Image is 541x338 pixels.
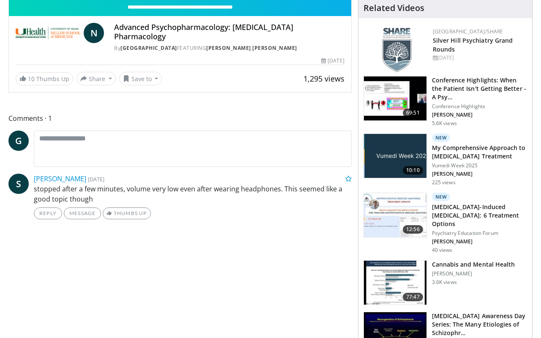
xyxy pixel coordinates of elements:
[432,171,527,177] p: [PERSON_NAME]
[432,120,457,127] p: 5.6K views
[432,144,527,161] h3: My Comprehensive Approach to [MEDICAL_DATA] Treatment
[16,72,73,85] a: 10 Thumbs Up
[114,23,344,41] h4: Advanced Psychopharmacology: [MEDICAL_DATA] Pharmacology
[77,72,116,85] button: Share
[28,75,35,83] span: 10
[103,207,150,219] a: Thumbs Up
[8,113,352,124] span: Comments 1
[432,162,527,169] p: Vumedi Week 2025
[363,193,527,253] a: 12:56 New [MEDICAL_DATA]-Induced [MEDICAL_DATA]: 6 Treatment Options Psychiatry Education Forum [...
[432,134,451,142] p: New
[403,293,423,301] span: 77:47
[120,44,177,52] a: [GEOGRAPHIC_DATA]
[403,166,423,174] span: 10:10
[88,175,104,183] small: [DATE]
[433,28,503,35] a: [GEOGRAPHIC_DATA]/SHARE
[8,174,29,194] a: S
[206,44,251,52] a: [PERSON_NAME]
[363,76,527,127] a: 69:51 Conference Highlights: When the Patient Isn't Getting Better - A Psy… Conference Highlights...
[34,207,62,219] a: Reply
[363,260,527,305] a: 77:47 Cannabis and Mental Health [PERSON_NAME] 3.6K views
[432,112,527,118] p: [PERSON_NAME]
[364,76,426,120] img: 4362ec9e-0993-4580-bfd4-8e18d57e1d49.150x105_q85_crop-smart_upscale.jpg
[64,207,101,219] a: Message
[432,312,527,337] h3: [MEDICAL_DATA] Awareness Day Series: The Many Etiologies of Schizophr…
[8,131,29,151] a: G
[432,279,457,286] p: 3.6K views
[363,134,527,186] a: 10:10 New My Comprehensive Approach to [MEDICAL_DATA] Treatment Vumedi Week 2025 [PERSON_NAME] 22...
[363,3,424,13] h4: Related Videos
[252,44,297,52] a: [PERSON_NAME]
[34,184,352,204] p: stopped after a few minutes, volume very low even after wearing headphones. This seemed like a go...
[364,193,426,237] img: acc69c91-7912-4bad-b845-5f898388c7b9.150x105_q85_crop-smart_upscale.jpg
[432,270,515,277] p: [PERSON_NAME]
[433,54,525,62] div: [DATE]
[432,76,527,101] h3: Conference Highlights: When the Patient Isn't Getting Better - A Psy…
[432,179,456,186] p: 225 views
[321,57,344,65] div: [DATE]
[432,230,527,237] p: Psychiatry Education Forum
[432,260,515,269] h3: Cannabis and Mental Health
[432,247,453,253] p: 40 views
[382,28,412,72] img: f8aaeb6d-318f-4fcf-bd1d-54ce21f29e87.png.150x105_q85_autocrop_double_scale_upscale_version-0.2.png
[114,44,344,52] div: By FEATURING ,
[403,109,423,117] span: 69:51
[433,36,513,53] a: Silver Hill Psychiatry Grand Rounds
[364,134,426,178] img: ae1082c4-cc90-4cd6-aa10-009092bfa42a.jpg.150x105_q85_crop-smart_upscale.jpg
[432,103,527,110] p: Conference Highlights
[432,238,527,245] p: [PERSON_NAME]
[432,203,527,228] h3: [MEDICAL_DATA]-Induced [MEDICAL_DATA]: 6 Treatment Options
[403,225,423,234] span: 12:56
[34,174,86,183] a: [PERSON_NAME]
[303,74,344,84] span: 1,295 views
[84,23,104,43] a: N
[119,72,162,85] button: Save to
[364,261,426,305] img: 0e991599-1ace-4004-98d5-e0b39d86eda7.150x105_q85_crop-smart_upscale.jpg
[16,23,80,43] img: University of Miami
[432,193,451,201] p: New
